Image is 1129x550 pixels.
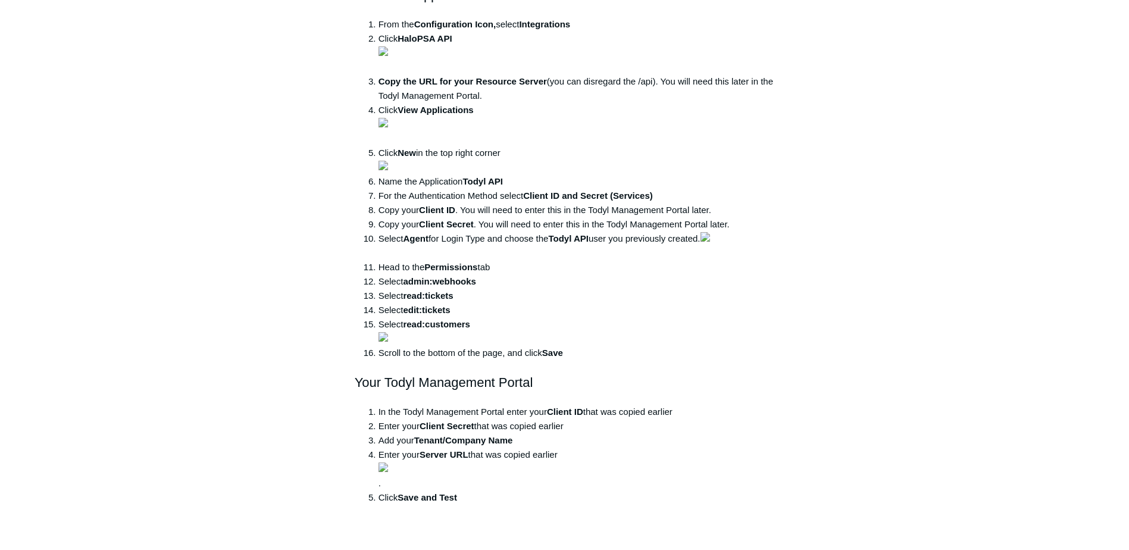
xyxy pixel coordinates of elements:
[523,190,653,201] strong: Client ID and Secret (Services)
[379,319,470,343] strong: read:customers
[379,346,775,360] li: Scroll to the bottom of the page, and click
[403,233,429,243] strong: Agent
[403,290,453,301] strong: read:tickets
[519,19,570,29] strong: Integrations
[379,274,775,289] li: Select
[379,332,388,342] img: 38277682579219
[379,118,388,127] img: 38277682572947
[379,448,775,490] li: Enter your that was copied earlier .
[379,189,775,203] li: For the Authentication Method select
[355,372,775,393] h2: Your Todyl Management Portal
[548,233,589,243] strong: Todyl API
[419,219,474,229] strong: Client Secret
[379,161,388,170] img: 38275125720339
[414,19,496,29] strong: Configuration Icon,
[414,435,513,445] strong: Tenant/Company Name
[398,148,416,158] strong: New
[379,433,775,448] li: Add your
[420,449,468,460] strong: Server URL
[542,348,563,358] strong: Save
[379,490,775,505] li: Click
[379,46,388,56] img: 38277682564371
[379,303,775,317] li: Select
[403,305,450,315] strong: edit:tickets
[462,176,503,186] strong: Todyl API
[379,260,775,274] li: Head to the tab
[379,462,388,472] img: 38277682584979
[379,32,775,74] li: Click
[379,103,775,146] li: Click
[403,276,476,286] strong: admin:webhooks
[379,17,775,32] li: From the select
[379,217,775,232] li: Copy your . You will need to enter this in the Todyl Management Portal later.
[379,76,547,86] strong: Copy the URL for your Resource Server
[398,33,452,43] strong: HaloPSA API
[379,174,775,189] li: Name the Application
[379,146,775,174] li: Click in the top right corner
[379,289,775,303] li: Select
[379,105,474,129] strong: View Applications
[379,203,775,217] li: Copy your . You will need to enter this in the Todyl Management Portal later.
[379,232,775,260] li: Select for Login Type and choose the user you previously created.
[424,262,477,272] strong: Permissions
[379,317,775,346] li: Select
[398,492,457,502] strong: Save and Test
[547,407,583,417] strong: Client ID
[379,74,775,103] li: (you can disregard the /api). You will need this later in the Todyl Management Portal.
[419,205,455,215] strong: Client ID
[379,405,775,419] li: In the Todyl Management Portal enter your that was copied earlier
[420,421,474,431] strong: Client Secret
[700,232,710,242] img: 38277682575379
[379,419,775,433] li: Enter your that was copied earlier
